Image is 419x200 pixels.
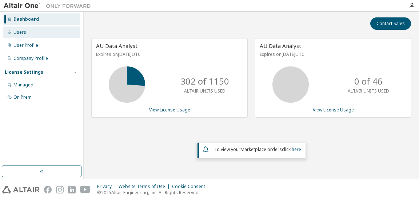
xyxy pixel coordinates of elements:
p: ALTAIR UNITS USED [348,88,389,94]
img: instagram.svg [56,186,64,193]
div: Managed [13,82,33,88]
a: View License Usage [149,107,190,113]
img: altair_logo.svg [2,186,40,193]
p: © 2025 Altair Engineering, Inc. All Rights Reserved. [97,189,209,196]
div: Cookie Consent [172,184,209,189]
span: AU Data Analyst [96,42,137,49]
p: 0 of 46 [354,75,383,87]
div: Company Profile [13,56,48,61]
div: Website Terms of Use [119,184,172,189]
div: On Prem [13,94,32,100]
img: Altair One [4,2,95,9]
p: Expires on [DATE] UTC [260,51,405,57]
button: Contact Sales [370,17,411,30]
img: facebook.svg [44,186,52,193]
em: Marketplace orders [240,146,282,152]
div: Users [13,29,26,35]
a: View License Usage [313,107,354,113]
img: youtube.svg [80,186,91,193]
span: To view your click [214,146,301,152]
span: AU Data Analyst [260,42,301,49]
p: 302 of 1150 [180,75,229,87]
div: License Settings [5,69,43,75]
p: ALTAIR UNITS USED [184,88,226,94]
p: Expires on [DATE] UTC [96,51,241,57]
img: linkedin.svg [68,186,76,193]
a: here [292,146,301,152]
div: User Profile [13,42,38,48]
div: Privacy [97,184,119,189]
div: Dashboard [13,16,39,22]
